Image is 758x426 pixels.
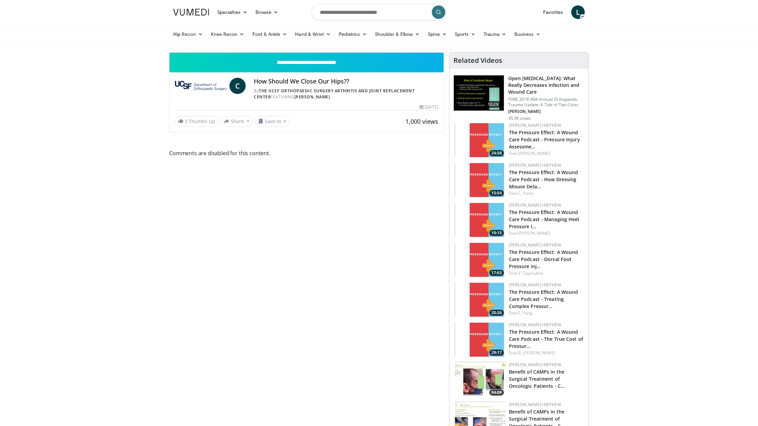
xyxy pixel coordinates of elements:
[509,282,561,288] a: [PERSON_NAME]+Nephew
[509,129,580,150] a: The Pressure Effect: A Wound Care Podcast - Pressure Injury Assessme…
[509,402,561,407] a: [PERSON_NAME]+Nephew
[509,230,583,236] div: Feat.
[455,362,506,397] img: 9ea3e4e5-613d-48e5-a922-d8ad75ab8de9.150x105_q85_crop-smart_upscale.jpg
[169,149,444,158] span: Comments are disabled for this content.
[169,27,207,41] a: Hip Recon
[509,242,561,248] a: [PERSON_NAME]+Nephew
[571,5,585,19] a: L
[455,162,506,198] a: 15:54
[175,116,218,126] a: 3 Thumbs Up
[424,27,450,41] a: Spine
[451,27,480,41] a: Sports
[518,150,550,156] a: [PERSON_NAME]
[508,97,584,108] p: FORE 2018 30th Annual Orthopaedic Trauma Update: A Tale of Two Cities
[455,242,506,278] a: 17:03
[455,322,506,357] img: bce944ac-c964-4110-a3bf-6462e96f2fa7.150x105_q85_crop-smart_upscale.jpg
[509,310,583,316] div: Feat.
[453,56,502,65] h4: Related Videos
[509,169,578,190] a: The Pressure Effect: A Wound Care Podcast - How Dressing Misuse Dela…
[455,122,506,158] a: 24:58
[405,117,438,125] span: 1,000 views
[489,310,504,316] span: 20:26
[371,27,424,41] a: Shoulder & Elbow
[170,52,444,53] video-js: Video Player
[291,27,335,41] a: Hand & Wrist
[255,116,290,127] button: Save to
[509,289,578,309] a: The Pressure Effect: A Wound Care Podcast - Treating Complex Pressur…
[294,94,330,100] a: [PERSON_NAME]
[420,104,438,110] div: [DATE]
[335,27,371,41] a: Pediatrics
[455,362,506,397] a: 04:09
[489,150,504,156] span: 24:58
[455,162,506,198] img: 61e02083-5525-4adc-9284-c4ef5d0bd3c4.150x105_q85_crop-smart_upscale.jpg
[509,322,561,328] a: [PERSON_NAME]+Nephew
[510,27,545,41] a: Business
[518,190,534,196] a: C. Parks
[251,5,283,19] a: Browse
[455,242,506,278] img: d68379d8-97de-484f-9076-f39c80eee8eb.150x105_q85_crop-smart_upscale.jpg
[454,75,504,111] img: ded7be61-cdd8-40fc-98a3-de551fea390e.150x105_q85_crop-smart_upscale.jpg
[453,75,584,121] a: 10:29 Open [MEDICAL_DATA]: What Really Decreases Infection and Wound Care FORE 2018 30th Annual O...
[518,350,555,356] a: B. [PERSON_NAME]
[254,78,438,85] h4: How Should We Close Our Hips??
[455,282,506,317] img: 5dccabbb-5219-43eb-ba82-333b4a767645.150x105_q85_crop-smart_upscale.jpg
[489,389,504,396] span: 04:09
[509,249,578,269] a: The Pressure Effect: A Wound Care Podcast - Dorsal Foot Pressure Inj…
[455,202,506,238] img: 60a7b2e5-50df-40c4-868a-521487974819.150x105_q85_crop-smart_upscale.jpg
[229,78,246,94] a: C
[311,4,447,20] input: Search topics, interventions
[508,75,584,95] h3: Open [MEDICAL_DATA]: What Really Decreases Infection and Wound Care
[185,118,187,124] span: 3
[455,282,506,317] a: 20:26
[509,162,561,168] a: [PERSON_NAME]+Nephew
[508,109,584,114] p: [PERSON_NAME]
[489,190,504,196] span: 15:54
[485,101,501,108] span: 10:29
[455,122,506,158] img: 2a658e12-bd38-46e9-9f21-8239cc81ed40.150x105_q85_crop-smart_upscale.jpg
[455,202,506,238] a: 19:15
[539,5,567,19] a: Favorites
[213,5,251,19] a: Specialties
[207,27,248,41] a: Knee Recon
[489,270,504,276] span: 17:03
[254,88,438,100] div: By FEATURING
[455,322,506,357] a: 29:17
[254,88,415,100] a: The UCSF Orthopaedic Surgery Arthritis and Joint Replacement Center
[480,27,510,41] a: Trauma
[509,190,583,196] div: Feat.
[509,270,583,276] div: Feat.
[509,209,579,230] a: The Pressure Effect: A Wound Care Podcast - Managing Heel Pressure I…
[173,9,209,16] img: VuMedi Logo
[489,350,504,356] span: 29:17
[509,202,561,208] a: [PERSON_NAME]+Nephew
[518,270,543,276] a: V. Saysoukha
[509,150,583,157] div: Feat.
[489,230,504,236] span: 19:15
[221,116,252,127] button: Share
[509,362,561,368] a: [PERSON_NAME]+Nephew
[518,310,532,316] a: E. Yang
[509,369,565,389] a: Benefit of CAMPs in the Surgical Treatment of Oncologic Patients - C…
[509,350,583,356] div: Feat.
[508,116,531,121] p: 45.3K views
[509,329,583,349] a: The Pressure Effect: A Wound Care Podcast - The True Cost of Pressur…
[248,27,291,41] a: Foot & Ankle
[518,230,550,236] a: [PERSON_NAME]
[509,122,561,128] a: [PERSON_NAME]+Nephew
[175,78,227,94] img: The UCSF Orthopaedic Surgery Arthritis and Joint Replacement Center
